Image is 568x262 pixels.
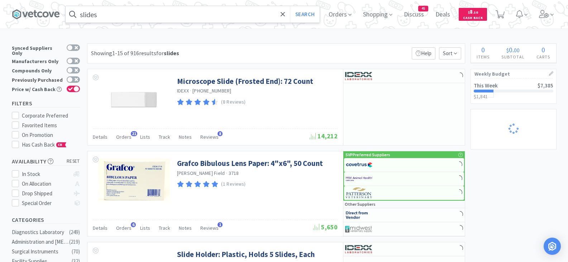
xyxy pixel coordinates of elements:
span: 3718 [229,170,239,176]
span: [PHONE_NUMBER] [192,87,232,94]
strong: slides [164,49,179,57]
div: Drop Shipped [22,189,70,198]
span: 6 [131,222,136,227]
div: Favorited Items [22,121,80,130]
div: ( 219 ) [69,238,80,246]
span: 45 [419,6,428,11]
img: c67096674d5b41e1bca769e75293f8dd_19.png [345,210,372,220]
h2: This Week [474,83,498,88]
img: 13250b0087d44d67bb1668360c5632f9_13.png [345,244,372,254]
div: Special Order [22,199,70,208]
div: Showing 1-15 of 916 results [91,49,179,58]
span: . 10 [473,10,478,15]
span: Notes [179,134,192,140]
a: $8.10Cash Back [459,5,487,24]
p: (8 Reviews) [221,99,245,106]
img: f5e969b455434c6296c6d81ef179fa71_3.png [346,187,373,198]
span: 8 [218,131,223,136]
div: On Promotion [22,131,80,139]
div: Price w/ Cash Back [12,86,63,92]
span: 8 [468,8,478,15]
div: Surgical Instruments [12,247,70,256]
span: Track [159,134,170,140]
a: IDEXX [177,87,189,94]
span: 5,650 [313,223,338,231]
span: Cash Back [463,16,483,21]
p: (1 Reviews) [221,181,245,188]
span: 14,212 [310,132,338,140]
p: Help [412,47,435,59]
input: Search by item, sku, manufacturer, ingredient, size... [66,6,320,23]
h5: Availability [12,157,80,166]
span: Lists [140,225,150,231]
a: Slide Holder: Plastic, Holds 5 Slides, Each [177,249,315,259]
span: Track [159,225,170,231]
h4: Subtotal [496,53,531,60]
img: 6877a8422c8549d4892246280de79e61_692553.png [111,76,157,123]
span: $ [506,47,509,54]
h5: Categories [12,216,80,224]
a: Discuss45 [401,11,427,18]
span: $ [468,10,470,15]
h4: Carts [531,53,556,60]
span: reset [67,158,80,165]
div: Synced Suppliers Only [12,44,63,56]
img: 77fca1acd8b6420a9015268ca798ef17_1.png [346,159,373,170]
p: SVP Preferred Suppliers [345,151,390,158]
span: Details [93,134,108,140]
span: 0 [509,45,512,54]
img: f6b2451649754179b5b4e0c70c3f7cb0_2.png [346,173,373,184]
span: 0 [481,45,485,54]
span: Reviews [200,225,219,231]
a: This Week$7,385$1,841 [471,78,556,103]
span: Notes [179,225,192,231]
span: Has Cash Back [22,141,67,148]
span: Sort [439,47,461,59]
span: 1 [218,222,223,227]
span: Details [93,225,108,231]
span: Orders [116,225,132,231]
div: In Stock [22,170,70,178]
img: 4dd14cff54a648ac9e977f0c5da9bc2e_5.png [345,224,372,234]
span: Reviews [200,134,219,140]
span: Lists [140,134,150,140]
div: On Allocation [22,180,70,188]
span: 0 [541,45,545,54]
button: Search [290,6,320,23]
div: Corporate Preferred [22,111,80,120]
span: 00 [514,47,520,54]
div: Administration and [MEDICAL_DATA] [12,238,70,246]
a: [PERSON_NAME] Field [177,170,225,176]
div: ( 249 ) [69,228,80,237]
h5: Filters [12,99,80,108]
h1: Weekly Budget [474,69,553,78]
span: 21 [131,131,137,136]
a: Grafco Bibulous Lens Paper: 4"x6", 50 Count [177,158,323,168]
div: Previously Purchased [12,76,63,82]
img: 13250b0087d44d67bb1668360c5632f9_13.png [345,71,372,81]
a: Deals [433,11,453,18]
a: Microscope Slide (Frosted End): 72 Count [177,76,313,86]
span: Orders [116,134,132,140]
div: ( 70 ) [72,247,80,256]
div: Manufacturers Only [12,58,63,64]
div: Compounds Only [12,67,63,73]
span: CB [57,143,64,147]
span: · [190,87,191,94]
span: $7,385 [538,82,553,89]
div: Diagnostics Laboratory [12,228,70,237]
div: . [496,46,531,53]
span: for [156,49,179,57]
span: · [226,170,227,176]
div: Open Intercom Messenger [544,238,561,255]
img: e7c014c276c2495d82b59036155a8a19_116860.png [98,158,170,203]
h4: Items [471,53,496,60]
span: $1,841 [474,93,488,100]
p: Other Suppliers [345,201,376,208]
